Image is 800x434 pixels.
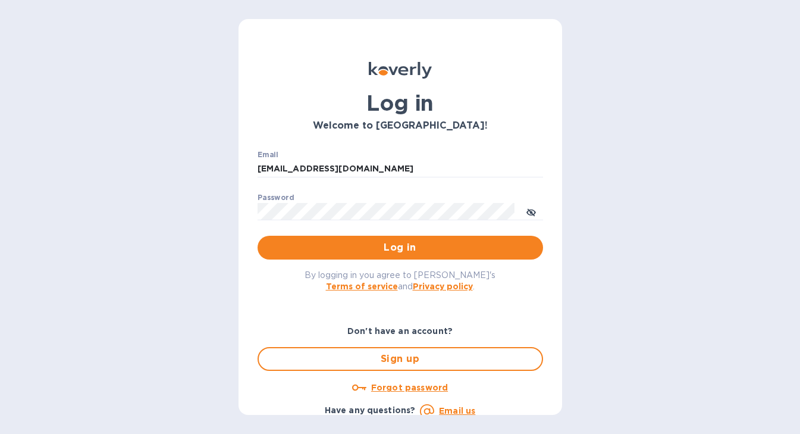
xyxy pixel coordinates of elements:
u: Forgot password [371,383,448,392]
button: Sign up [258,347,543,371]
a: Terms of service [326,282,398,291]
h3: Welcome to [GEOGRAPHIC_DATA]! [258,120,543,132]
span: By logging in you agree to [PERSON_NAME]'s and . [305,270,495,291]
button: Log in [258,236,543,260]
a: Privacy policy [413,282,473,291]
input: Enter email address [258,160,543,178]
label: Email [258,151,278,158]
b: Have any questions? [325,405,416,415]
b: Don't have an account? [347,326,453,336]
h1: Log in [258,90,543,115]
span: Log in [267,241,534,255]
button: toggle password visibility [519,199,543,223]
span: Sign up [268,352,532,366]
img: Koverly [369,62,432,79]
label: Password [258,194,294,201]
a: Email us [439,406,475,416]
